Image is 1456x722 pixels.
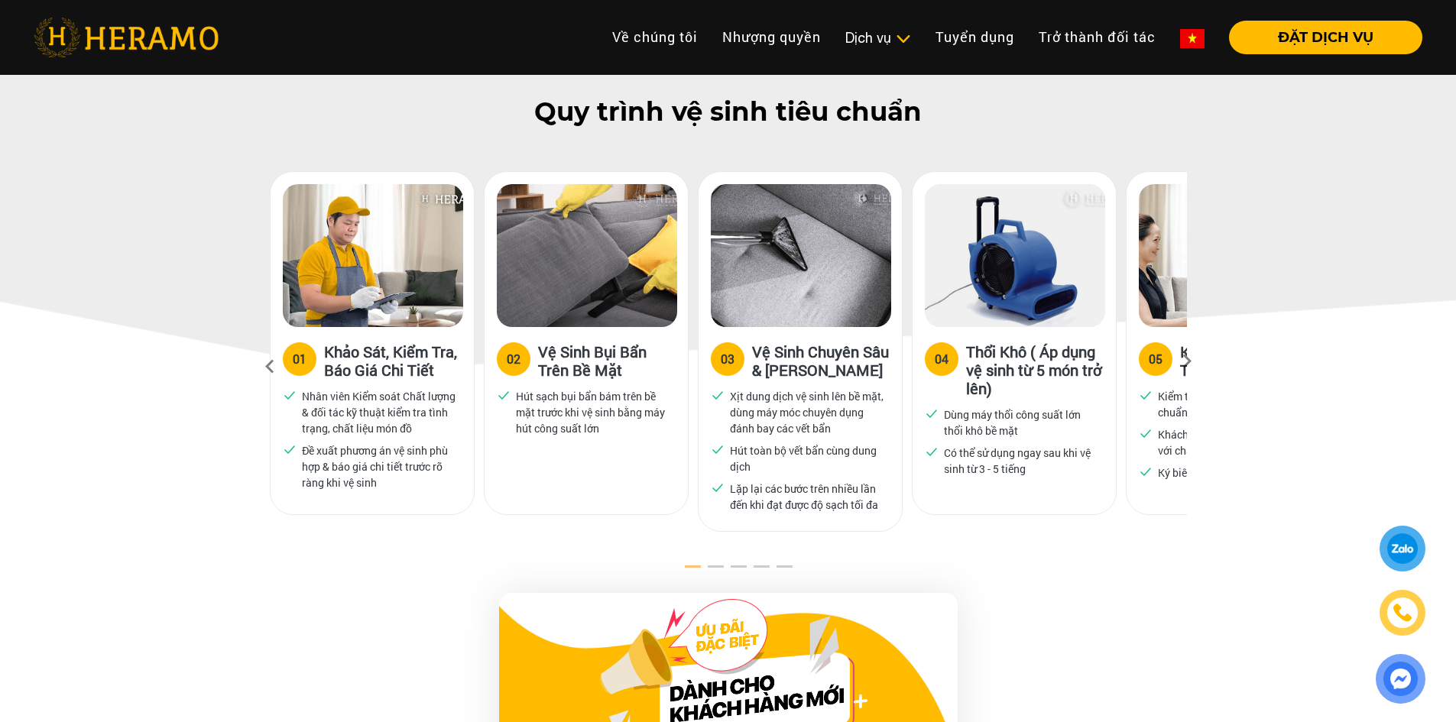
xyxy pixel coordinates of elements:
p: Kiểm tra chất lượng xử lý đạt chuẩn [1158,388,1312,420]
a: Trở thành đối tác [1026,21,1168,53]
img: phone-icon [1392,602,1413,623]
img: checked.svg [283,388,297,402]
div: 01 [293,350,306,368]
img: Heramo quy trinh ve sinh thoi kho [925,184,1105,327]
a: Tuyển dụng [923,21,1026,53]
img: checked.svg [283,442,297,456]
img: checked.svg [711,442,725,456]
h3: Kiểm Tra & Nghiệm Thu [1180,342,1318,379]
div: 03 [721,350,734,368]
p: Dùng máy thổi công suất lớn thổi khô bề mặt [944,406,1098,439]
p: Lặp lại các bước trên nhiều lần đến khi đạt được độ sạch tối đa [730,481,884,513]
div: 05 [1149,350,1163,368]
img: heramo-logo.png [34,18,219,57]
p: Hút toàn bộ vết bẩn cùng dung dịch [730,442,884,474]
p: Đề xuất phương án vệ sinh phù hợp & báo giá chi tiết trước rõ ràng khi vệ sinh [302,442,456,491]
img: Heramo quy trinh ve sinh chuyen sau va diet khuan [711,184,891,327]
img: checked.svg [925,406,939,420]
button: 1 [675,563,690,578]
button: 4 [744,563,759,578]
p: Ký biên bản nghiệm thu [1158,465,1270,481]
img: checked.svg [1139,465,1153,478]
img: checked.svg [711,481,725,494]
button: 5 [767,563,782,578]
img: checked.svg [1139,388,1153,402]
p: Khách hàng kiểm tra & hài lòng với chất lượng xử lý [1158,426,1312,458]
img: subToggleIcon [895,31,911,47]
img: Heramo quy trinh ve sinh sofa rem tham nem khao sat kiem tra va bao gia chi tiet [283,184,463,327]
img: checked.svg [711,388,725,402]
img: checked.svg [497,388,511,402]
img: checked.svg [1139,426,1153,440]
button: 2 [698,563,713,578]
p: Nhân viên Kiểm soát Chất lượng & đối tác kỹ thuật kiểm tra tình trạng, chất liệu món đồ [302,388,456,436]
button: 3 [721,563,736,578]
div: 04 [935,350,949,368]
p: Có thể sử dụng ngay sau khi vệ sinh từ 3 - 5 tiếng [944,445,1098,477]
p: Xịt dung dịch vệ sinh lên bề mặt, dùng máy móc chuyên dụng đánh bay các vết bẩn [730,388,884,436]
img: Heramo quy trinh kiem tra va nghiem thu [1139,184,1319,327]
h3: Vệ Sinh Chuyên Sâu & [PERSON_NAME] [752,342,890,379]
a: Nhượng quyền [710,21,833,53]
h3: Vệ Sinh Bụi Bẩn Trên Bề Mặt [538,342,676,379]
div: 02 [507,350,520,368]
h2: Quy trình vệ sinh tiêu chuẩn [34,96,1422,128]
p: Hút sạch bụi bẩn bám trên bề mặt trước khi vệ sinh bằng máy hút công suất lớn [516,388,670,436]
img: checked.svg [925,445,939,458]
a: ĐẶT DỊCH VỤ [1217,31,1422,44]
img: vn-flag.png [1180,29,1205,48]
h3: Thổi Khô ( Áp dụng vệ sinh từ 5 món trở lên) [966,342,1104,397]
img: Heramo quy trinh ve sinh bui ban tren be mat [497,184,677,327]
a: Về chúng tôi [600,21,710,53]
div: Dịch vụ [845,28,911,48]
a: phone-icon [1382,592,1423,633]
button: ĐẶT DỊCH VỤ [1229,21,1422,54]
h3: Khảo Sát, Kiểm Tra, Báo Giá Chi Tiết [324,342,462,379]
